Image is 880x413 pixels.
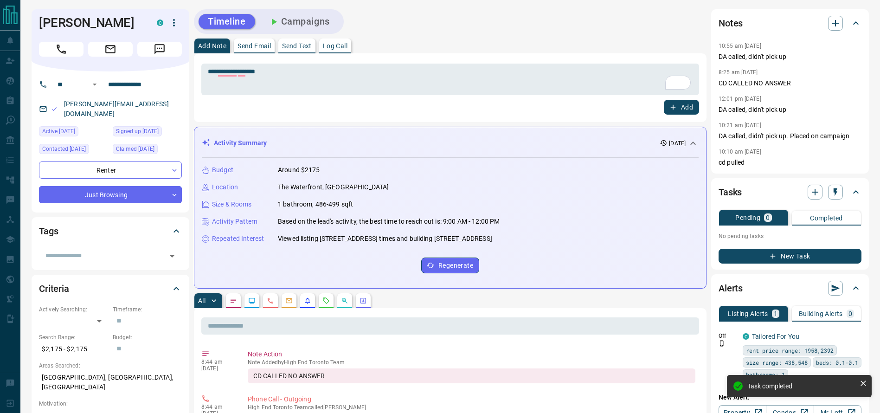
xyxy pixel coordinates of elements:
span: Active [DATE] [42,127,75,136]
svg: Requests [322,297,330,304]
p: Off [719,332,737,340]
div: Tasks [719,181,861,203]
p: Repeated Interest [212,234,264,244]
p: 0 [766,214,770,221]
p: 12:01 pm [DATE] [719,96,761,102]
div: condos.ca [157,19,163,26]
svg: Notes [230,297,237,304]
svg: Listing Alerts [304,297,311,304]
button: Open [166,250,179,263]
div: Tags [39,220,182,242]
p: DA called, didn't pick up [719,105,861,115]
div: Activity Summary[DATE] [202,135,699,152]
p: Listing Alerts [728,310,768,317]
p: Viewed listing [STREET_ADDRESS] times and building [STREET_ADDRESS] [278,234,492,244]
h2: Tasks [719,185,742,200]
p: 8:44 am [201,404,234,410]
p: [DATE] [669,139,686,148]
span: rent price range: 1958,2392 [746,346,834,355]
button: Timeline [199,14,255,29]
p: Location [212,182,238,192]
div: Criteria [39,277,182,300]
p: 10:55 am [DATE] [719,43,761,49]
h2: Tags [39,224,58,239]
p: 1 bathroom, 486-499 sqft [278,200,353,209]
button: Regenerate [421,258,479,273]
p: Areas Searched: [39,361,182,370]
p: Budget: [113,333,182,342]
p: New Alert: [719,393,861,402]
p: 10:21 am [DATE] [719,122,761,129]
h2: Criteria [39,281,69,296]
div: Alerts [719,277,861,299]
p: DA called, didn't pick up. Placed on campaign [719,131,861,141]
div: CD CALLED NO ANSWER [248,368,695,383]
span: Call [39,42,84,57]
h2: Notes [719,16,743,31]
div: Notes [719,12,861,34]
p: [GEOGRAPHIC_DATA], [GEOGRAPHIC_DATA], [GEOGRAPHIC_DATA] [39,370,182,395]
div: Task completed [747,382,856,390]
p: Activity Summary [214,138,267,148]
p: Note Added by High End Toronto Team [248,359,695,366]
p: Log Call [323,43,347,49]
span: Signed up [DATE] [116,127,159,136]
p: Timeframe: [113,305,182,314]
a: Tailored For You [752,333,799,340]
button: Campaigns [259,14,339,29]
span: size range: 438,548 [746,358,808,367]
p: cd pulled [719,158,861,168]
div: Renter [39,161,182,179]
span: bathrooms: 1 [746,370,785,379]
svg: Lead Browsing Activity [248,297,256,304]
button: New Task [719,249,861,264]
svg: Opportunities [341,297,348,304]
p: Pending [735,214,760,221]
button: Add [664,100,699,115]
p: Motivation: [39,400,182,408]
p: Send Email [238,43,271,49]
p: DA called, didn't pick up [719,52,861,62]
p: Actively Searching: [39,305,108,314]
div: condos.ca [743,333,749,340]
p: Building Alerts [799,310,843,317]
svg: Email Valid [51,106,58,112]
p: Add Note [198,43,226,49]
svg: Emails [285,297,293,304]
p: Activity Pattern [212,217,257,226]
p: 0 [848,310,852,317]
a: [PERSON_NAME][EMAIL_ADDRESS][DOMAIN_NAME] [64,100,169,117]
p: [DATE] [201,365,234,372]
svg: Push Notification Only [719,340,725,347]
span: Contacted [DATE] [42,144,86,154]
div: Sat Oct 11 2025 [39,144,108,157]
p: No pending tasks [719,229,861,243]
p: Size & Rooms [212,200,252,209]
p: 1 [774,310,777,317]
div: Sat Oct 04 2025 [39,126,108,139]
p: 10:10 am [DATE] [719,148,761,155]
p: Send Text [282,43,312,49]
p: Search Range: [39,333,108,342]
svg: Calls [267,297,274,304]
button: Open [89,79,100,90]
textarea: To enrich screen reader interactions, please activate Accessibility in Grammarly extension settings [208,68,693,91]
p: Note Action [248,349,695,359]
span: beds: 0.1-0.1 [816,358,858,367]
p: Around $2175 [278,165,320,175]
span: Email [88,42,133,57]
p: High End Toronto Team called [PERSON_NAME] [248,404,695,411]
div: Just Browsing [39,186,182,203]
p: All [198,297,206,304]
span: Claimed [DATE] [116,144,154,154]
h1: [PERSON_NAME] [39,15,143,30]
p: Budget [212,165,233,175]
span: Message [137,42,182,57]
p: Phone Call - Outgoing [248,394,695,404]
p: 8:25 am [DATE] [719,69,758,76]
svg: Agent Actions [360,297,367,304]
h2: Alerts [719,281,743,296]
div: Sat Oct 04 2025 [113,126,182,139]
p: $2,175 - $2,175 [39,342,108,357]
p: Based on the lead's activity, the best time to reach out is: 9:00 AM - 12:00 PM [278,217,500,226]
